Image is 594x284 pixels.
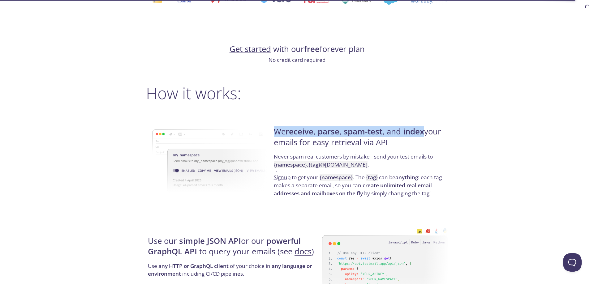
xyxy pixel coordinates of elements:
[276,161,305,168] strong: namespace
[321,174,351,181] strong: namespace
[274,182,432,197] strong: create unlimited real email addresses and mailboxes on the fly
[368,174,376,181] strong: tag
[310,161,318,168] strong: tag
[274,173,446,197] p: to get your . The can be : each tag makes a separate email, so you can by simply changing the tag!
[148,262,320,283] p: Use of your choice in including CI/CD pipelines.
[274,174,291,181] a: Signup
[148,262,312,278] strong: any language or environment
[148,236,320,262] h4: Use our or our to query your emails (see )
[344,126,382,137] strong: spam-test
[295,246,312,257] a: docs
[274,153,446,173] p: Never spam real customers by mistake - send your test emails to .
[395,174,418,181] strong: anything
[179,235,241,246] strong: simple JSON API
[403,126,424,137] strong: index
[274,126,446,153] h4: We , , , and your emails for easy retrieval via API
[146,84,448,102] h2: How it works:
[146,44,448,54] h4: with our forever plan
[304,44,320,54] strong: free
[320,174,353,181] code: { }
[146,56,448,64] p: No credit card required
[286,126,313,137] strong: receive
[318,126,339,137] strong: parse
[158,262,229,269] strong: any HTTP or GraphQL client
[366,174,378,181] code: { }
[152,112,278,210] img: namespace-image
[274,161,368,168] code: { } . { } @[DOMAIN_NAME]
[230,44,271,54] a: Get started
[563,253,582,272] iframe: Help Scout Beacon - Open
[148,235,301,257] strong: powerful GraphQL API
